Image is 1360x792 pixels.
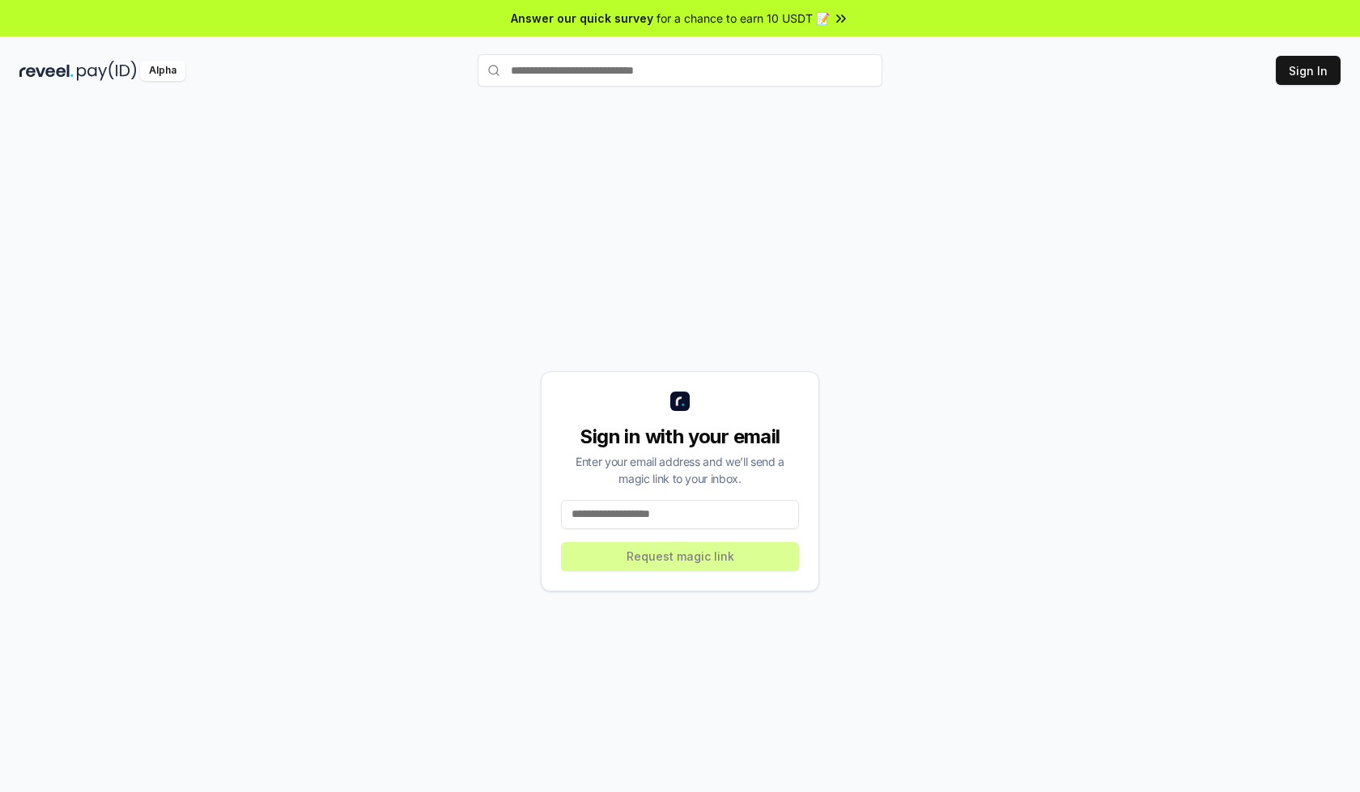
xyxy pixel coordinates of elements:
[1276,56,1341,85] button: Sign In
[670,392,690,411] img: logo_small
[561,424,799,450] div: Sign in with your email
[140,61,185,81] div: Alpha
[511,10,653,27] span: Answer our quick survey
[77,61,137,81] img: pay_id
[561,453,799,487] div: Enter your email address and we’ll send a magic link to your inbox.
[657,10,830,27] span: for a chance to earn 10 USDT 📝
[19,61,74,81] img: reveel_dark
